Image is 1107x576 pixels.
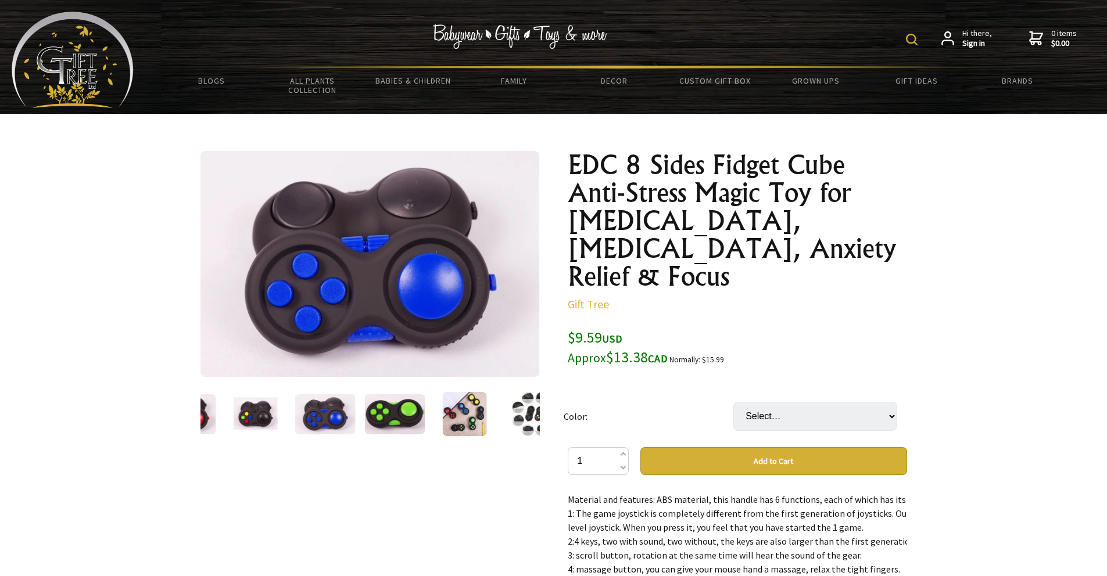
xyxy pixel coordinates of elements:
span: USD [602,332,622,345]
span: $9.59 $13.38 [568,327,668,366]
img: EDC 8 Sides Fidget Cube Anti-Stress Magic Toy for Autism, ADHD, Anxiety Relief & Focus [364,394,425,434]
strong: Sign in [962,38,992,49]
a: Custom Gift Box [665,69,765,93]
td: Color: [564,386,733,447]
a: Brands [967,69,1067,93]
a: Babies & Children [363,69,463,93]
small: Normally: $15.99 [669,355,724,365]
img: EDC 8 Sides Fidget Cube Anti-Stress Magic Toy for Autism, ADHD, Anxiety Relief & Focus [442,392,486,436]
img: EDC 8 Sides Fidget Cube Anti-Stress Magic Toy for Autism, ADHD, Anxiety Relief & Focus [512,392,556,436]
a: Family [463,69,564,93]
small: Approx [568,350,606,366]
img: EDC 8 Sides Fidget Cube Anti-Stress Magic Toy for Autism, ADHD, Anxiety Relief & Focus [200,151,540,377]
img: product search [906,34,918,45]
img: EDC 8 Sides Fidget Cube Anti-Stress Magic Toy for Autism, ADHD, Anxiety Relief & Focus [155,394,216,434]
a: Grown Ups [765,69,866,93]
a: Decor [564,69,665,93]
span: 0 items [1051,28,1077,49]
img: EDC 8 Sides Fidget Cube Anti-Stress Magic Toy for Autism, ADHD, Anxiety Relief & Focus [295,394,355,434]
a: Gift Ideas [866,69,967,93]
span: Hi there, [962,28,992,49]
a: All Plants Collection [262,69,363,102]
button: Add to Cart [640,447,907,475]
span: CAD [648,352,668,365]
h1: EDC 8 Sides Fidget Cube Anti-Stress Magic Toy for [MEDICAL_DATA], [MEDICAL_DATA], Anxiety Relief ... [568,151,907,290]
img: Babyware - Gifts - Toys and more... [12,12,134,108]
img: Babywear - Gifts - Toys & more [433,24,607,49]
a: BLOGS [162,69,262,93]
strong: $0.00 [1051,38,1077,49]
a: Gift Tree [568,297,609,311]
a: Hi there,Sign in [941,28,992,49]
img: EDC 8 Sides Fidget Cube Anti-Stress Magic Toy for Autism, ADHD, Anxiety Relief & Focus [233,392,277,436]
a: 0 items$0.00 [1029,28,1077,49]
